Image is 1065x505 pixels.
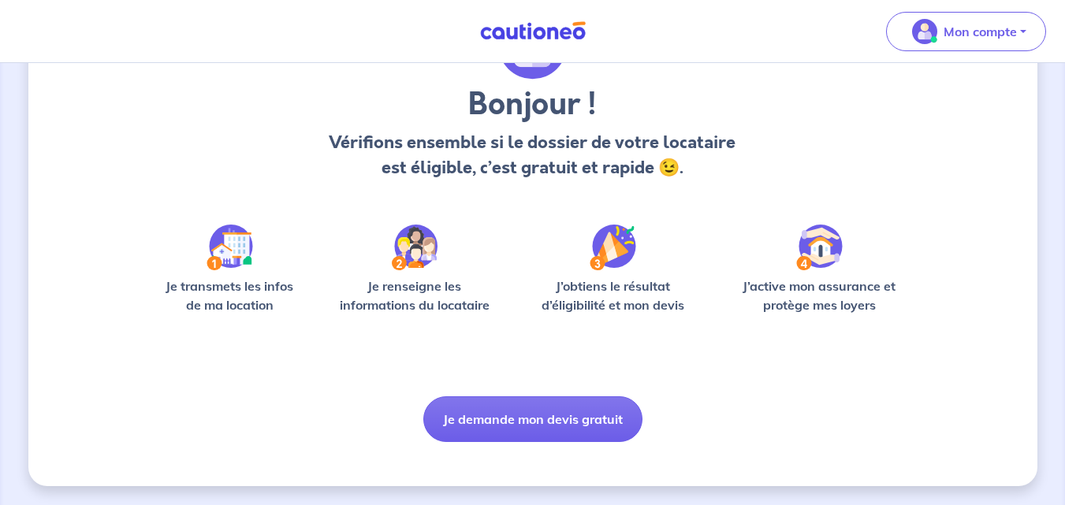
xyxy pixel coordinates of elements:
button: illu_account_valid_menu.svgMon compte [886,12,1046,51]
img: /static/f3e743aab9439237c3e2196e4328bba9/Step-3.svg [590,225,636,270]
p: Mon compte [944,22,1017,41]
img: illu_account_valid_menu.svg [912,19,937,44]
p: J’active mon assurance et protège mes loyers [728,277,911,314]
img: Cautioneo [474,21,592,41]
p: Vérifions ensemble si le dossier de votre locataire est éligible, c’est gratuit et rapide 😉. [325,130,740,180]
p: J’obtiens le résultat d’éligibilité et mon devis [524,277,702,314]
h3: Bonjour ! [325,86,740,124]
button: Je demande mon devis gratuit [423,396,642,442]
img: /static/c0a346edaed446bb123850d2d04ad552/Step-2.svg [392,225,438,270]
p: Je renseigne les informations du locataire [330,277,500,314]
p: Je transmets les infos de ma location [155,277,305,314]
img: /static/90a569abe86eec82015bcaae536bd8e6/Step-1.svg [207,225,253,270]
img: /static/bfff1cf634d835d9112899e6a3df1a5d/Step-4.svg [796,225,843,270]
